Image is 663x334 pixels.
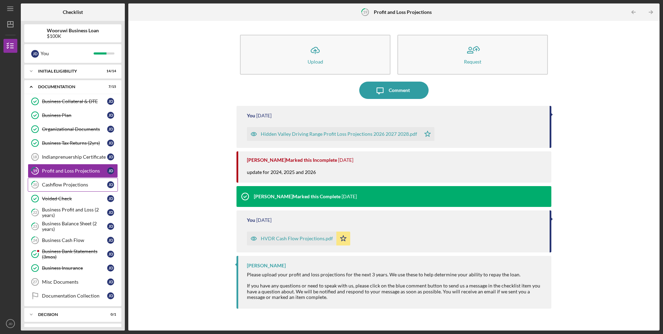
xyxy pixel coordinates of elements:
div: Upload [308,59,323,64]
div: Business Bank Statements (3mos) [42,249,107,260]
div: Misc Documents [42,279,107,285]
div: Business Plan [42,112,107,118]
a: 22Business Profit and Loss (2 years)JD [28,206,118,219]
a: Business Tax Returns (2yrs)JD [28,136,118,150]
tspan: 20 [33,183,37,187]
button: JD [3,317,17,331]
div: J D [107,126,114,133]
div: Initial Eligibility [38,69,99,73]
div: J D [107,278,114,285]
div: 0 / 1 [104,312,116,317]
tspan: 24 [33,238,37,243]
a: Business InsuranceJD [28,261,118,275]
tspan: 18 [33,155,37,159]
a: Organizational DocumentsJD [28,122,118,136]
div: You [41,48,94,59]
b: Wooruwi Business Loan [47,28,99,33]
tspan: 23 [33,224,37,229]
b: Checklist [63,9,83,15]
div: If you have any questions or need to speak with us, please click on the blue comment button to se... [247,283,544,300]
div: Request [464,59,481,64]
tspan: 27 [33,280,37,284]
a: Business Bank Statements (3mos)JD [28,247,118,261]
a: 23Business Balance Sheet (2 years)JD [28,219,118,233]
div: Business Balance Sheet (2 years) [42,221,107,232]
div: Hidden Valley Driving Range Profit Loss Projections 2026 2027 2028.pdf [261,131,417,137]
div: [PERSON_NAME] [247,263,286,268]
div: Business Insurance [42,265,107,271]
a: Voided CheckJD [28,192,118,206]
div: J D [107,140,114,147]
b: Profit and Loss Projections [374,9,432,15]
div: J D [107,292,114,299]
button: Comment [359,82,429,99]
div: J D [107,237,114,244]
div: Please upload your profit and loss projections for the next 3 years. We use these to help determi... [247,272,544,277]
div: $100K [47,33,99,39]
div: J D [107,98,114,105]
div: J D [107,251,114,258]
button: HVDR Cash Flow Projections.pdf [247,232,350,245]
a: 27Misc DocumentsJD [28,275,118,289]
time: 2025-08-25 20:34 [256,113,272,118]
div: Organizational Documents [42,126,107,132]
time: 2024-10-16 19:41 [256,217,272,223]
tspan: 22 [33,210,37,215]
div: 7 / 15 [104,85,116,89]
div: You [247,113,255,118]
button: Request [397,35,548,75]
tspan: 19 [33,169,37,173]
div: Documentation Collection [42,293,107,299]
tspan: 19 [363,10,367,14]
time: 2025-08-19 18:46 [338,157,353,163]
div: Indianprenuership Certificate [42,154,107,160]
text: JD [8,322,12,326]
div: HVDR Cash Flow Projections.pdf [261,236,333,241]
div: Business Tax Returns (2yrs) [42,140,107,146]
div: J D [107,181,114,188]
time: 2024-10-31 18:14 [342,194,357,199]
a: Documentation CollectionJD [28,289,118,303]
div: J D [107,153,114,160]
a: Business PlanJD [28,108,118,122]
div: [PERSON_NAME] Marked this Complete [254,194,341,199]
div: J D [107,112,114,119]
div: You [247,217,255,223]
div: Business Profit and Loss (2 years) [42,207,107,218]
div: Decision [38,312,99,317]
a: Business Collateral & DTEJD [28,94,118,108]
div: J D [107,195,114,202]
div: [PERSON_NAME] Marked this Incomplete [247,157,337,163]
button: Upload [240,35,390,75]
div: Profit and Loss Projections [42,168,107,174]
a: 19Profit and Loss ProjectionsJD [28,164,118,178]
a: 24Business Cash FlowJD [28,233,118,247]
div: J D [107,223,114,230]
div: update for 2024, 2025 and 2026 [247,169,323,183]
div: Documentation [38,85,99,89]
div: J D [107,167,114,174]
div: J D [107,265,114,272]
div: Cashflow Projections [42,182,107,187]
div: Comment [389,82,410,99]
a: 20Cashflow ProjectionsJD [28,178,118,192]
div: Business Cash Flow [42,237,107,243]
a: 18Indianprenuership CertificateJD [28,150,118,164]
div: J D [31,50,39,58]
div: Voided Check [42,196,107,201]
div: J D [107,209,114,216]
button: Hidden Valley Driving Range Profit Loss Projections 2026 2027 2028.pdf [247,127,434,141]
div: Business Collateral & DTE [42,99,107,104]
div: 14 / 14 [104,69,116,73]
